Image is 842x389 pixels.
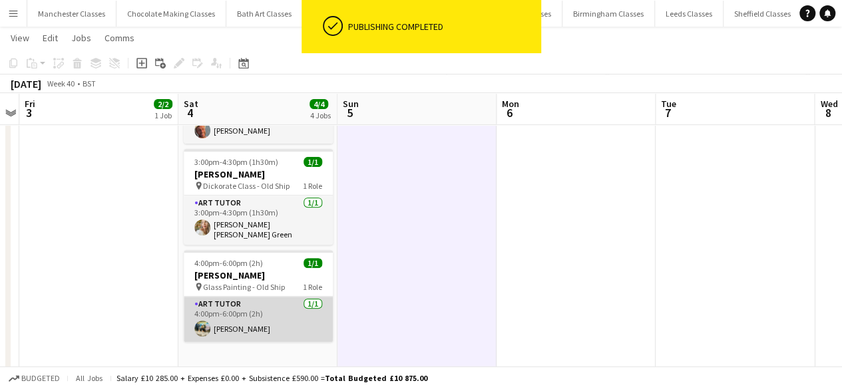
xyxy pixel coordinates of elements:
span: 5 [341,105,359,120]
span: 4:00pm-6:00pm (2h) [194,258,263,268]
span: 2/2 [154,99,172,109]
app-job-card: 3:00pm-4:30pm (1h30m)1/1[PERSON_NAME] Dickorate Class - Old Ship1 RoleArt Tutor1/13:00pm-4:30pm (... [184,149,333,245]
span: Tue [661,98,676,110]
span: 6 [500,105,519,120]
a: View [5,29,35,47]
a: Edit [37,29,63,47]
span: Wed [820,98,837,110]
span: Comms [105,32,134,44]
span: View [11,32,29,44]
div: Salary £10 285.00 + Expenses £0.00 + Subsistence £590.00 = [116,373,427,383]
span: 3 [23,105,35,120]
button: Sheffield Classes [724,1,802,27]
span: Week 40 [44,78,77,88]
app-job-card: 4:00pm-6:00pm (2h)1/1[PERSON_NAME] Glass Painting - Old Ship1 RoleArt Tutor1/14:00pm-6:00pm (2h)[... [184,250,333,342]
span: Sat [184,98,198,110]
div: Publishing completed [348,21,536,33]
span: 4 [182,105,198,120]
span: 1/1 [304,157,322,167]
div: 1 Job [154,110,172,120]
button: Leeds Classes [655,1,724,27]
span: 1/1 [304,258,322,268]
h3: [PERSON_NAME] [184,168,333,180]
button: Budgeted [7,371,62,386]
a: Jobs [66,29,97,47]
span: Glass Painting - Old Ship [203,282,285,292]
span: 3:00pm-4:30pm (1h30m) [194,157,278,167]
button: Manchester Classes [27,1,116,27]
span: 1 Role [303,181,322,191]
span: Jobs [71,32,91,44]
span: Dickorate Class - Old Ship [203,181,290,191]
div: [DATE] [11,77,41,90]
span: 7 [659,105,676,120]
span: Fri [25,98,35,110]
span: Sun [343,98,359,110]
span: Mon [502,98,519,110]
h3: [PERSON_NAME] [184,269,333,281]
span: 1 Role [303,282,322,292]
span: Budgeted [21,374,60,383]
button: Chocolate Making Classes [116,1,226,27]
span: Total Budgeted £10 875.00 [325,373,427,383]
div: BST [83,78,96,88]
app-card-role: Art Tutor1/14:00pm-6:00pm (2h)[PERSON_NAME] [184,297,333,342]
button: Birmingham Classes [562,1,655,27]
app-card-role: Art Tutor1/13:00pm-4:30pm (1h30m)[PERSON_NAME] [PERSON_NAME] Green [184,195,333,245]
span: 4/4 [310,99,328,109]
button: Bath Art Classes [226,1,303,27]
a: Comms [99,29,140,47]
span: All jobs [73,373,105,383]
span: 8 [818,105,837,120]
span: Edit [43,32,58,44]
div: 4 Jobs [310,110,331,120]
